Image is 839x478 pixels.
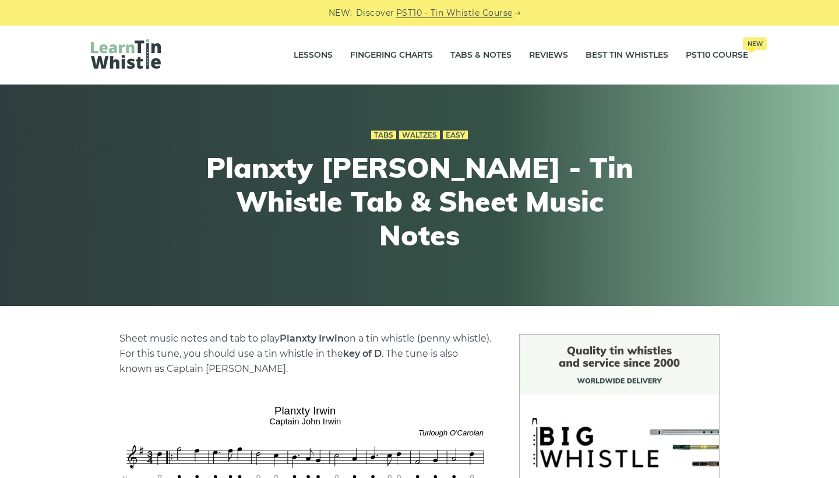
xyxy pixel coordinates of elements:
strong: Planxty Irwin [280,333,344,344]
a: Reviews [529,41,568,70]
a: Best Tin Whistles [586,41,668,70]
a: PST10 CourseNew [686,41,748,70]
a: Tabs & Notes [450,41,512,70]
a: Lessons [294,41,333,70]
img: LearnTinWhistle.com [91,39,161,69]
a: Fingering Charts [350,41,433,70]
h1: Planxty [PERSON_NAME] - Tin Whistle Tab & Sheet Music Notes [205,151,634,252]
a: Easy [443,131,468,140]
strong: key of D [343,348,382,359]
a: Waltzes [399,131,440,140]
p: Sheet music notes and tab to play on a tin whistle (penny whistle). For this tune, you should use... [119,331,491,377]
span: New [743,37,767,50]
a: Tabs [371,131,396,140]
